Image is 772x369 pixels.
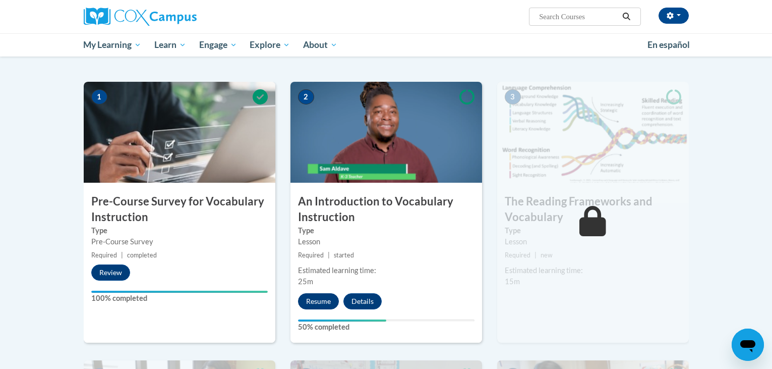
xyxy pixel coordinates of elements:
[641,34,696,56] a: En español
[243,33,296,57] a: Explore
[328,251,330,259] span: |
[84,194,275,225] h3: Pre-Course Survey for Vocabulary Instruction
[91,236,268,247] div: Pre-Course Survey
[298,251,324,259] span: Required
[193,33,244,57] a: Engage
[541,251,553,259] span: new
[659,8,689,24] button: Account Settings
[298,236,474,247] div: Lesson
[505,251,530,259] span: Required
[250,39,290,51] span: Explore
[91,291,268,293] div: Your progress
[91,293,268,304] label: 100% completed
[505,236,681,247] div: Lesson
[84,8,275,26] a: Cox Campus
[91,265,130,281] button: Review
[298,89,314,104] span: 2
[647,39,690,50] span: En español
[290,82,482,183] img: Course Image
[77,33,148,57] a: My Learning
[505,277,520,286] span: 15m
[334,251,354,259] span: started
[505,265,681,276] div: Estimated learning time:
[298,265,474,276] div: Estimated learning time:
[538,11,619,23] input: Search Courses
[84,82,275,183] img: Course Image
[121,251,123,259] span: |
[298,225,474,236] label: Type
[535,251,537,259] span: |
[497,82,689,183] img: Course Image
[732,329,764,361] iframe: Button to launch messaging window
[91,251,117,259] span: Required
[343,293,382,309] button: Details
[619,11,634,23] button: Search
[127,251,157,259] span: completed
[69,33,704,57] div: Main menu
[298,277,313,286] span: 25m
[148,33,193,57] a: Learn
[91,89,107,104] span: 1
[91,225,268,236] label: Type
[154,39,186,51] span: Learn
[505,225,681,236] label: Type
[298,293,339,309] button: Resume
[84,8,197,26] img: Cox Campus
[83,39,141,51] span: My Learning
[303,39,337,51] span: About
[505,89,521,104] span: 3
[290,194,482,225] h3: An Introduction to Vocabulary Instruction
[298,320,386,322] div: Your progress
[497,194,689,225] h3: The Reading Frameworks and Vocabulary
[298,322,474,333] label: 50% completed
[296,33,344,57] a: About
[199,39,237,51] span: Engage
